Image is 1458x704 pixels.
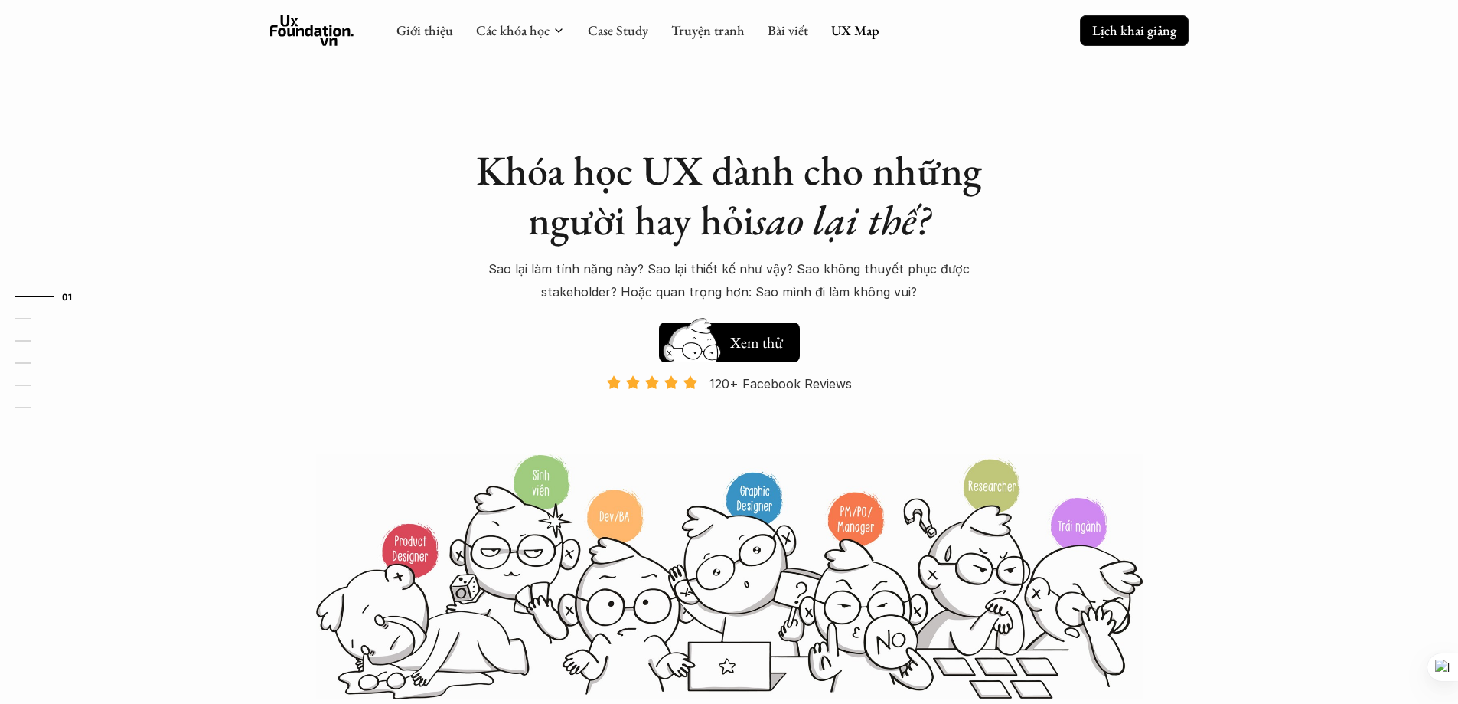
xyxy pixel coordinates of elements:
[1092,21,1176,39] p: Lịch khai giảng
[15,287,88,306] a: 01
[671,21,745,39] a: Truyện tranh
[462,146,997,245] h1: Khóa học UX dành cho những người hay hỏi
[728,332,784,353] h5: Xem thử
[476,21,550,39] a: Các khóa học
[831,21,879,39] a: UX Map
[593,375,866,452] a: 120+ Facebook Reviews
[588,21,648,39] a: Case Study
[754,193,930,247] em: sao lại thế?
[396,21,453,39] a: Giới thiệu
[62,291,73,302] strong: 01
[1080,15,1189,45] a: Lịch khai giảng
[709,372,852,395] p: 120+ Facebook Reviews
[768,21,808,39] a: Bài viết
[462,257,997,304] p: Sao lại làm tính năng này? Sao lại thiết kế như vậy? Sao không thuyết phục được stakeholder? Hoặc...
[659,315,800,362] a: Xem thử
